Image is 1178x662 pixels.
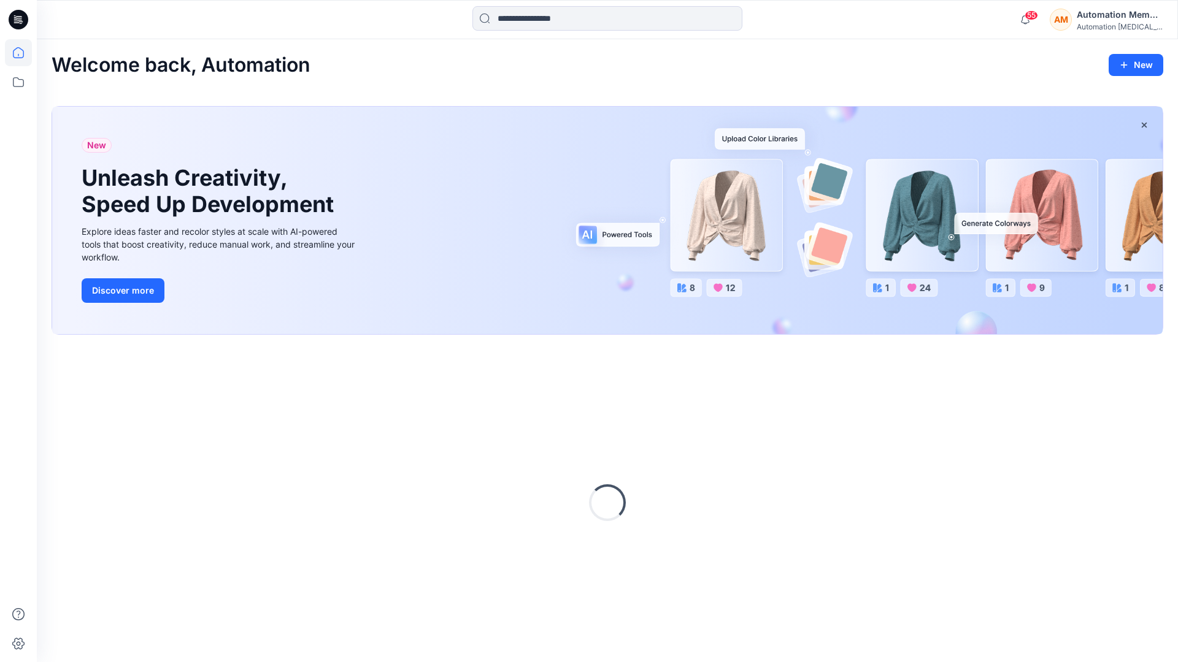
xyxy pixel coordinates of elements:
button: Discover more [82,278,164,303]
div: Automation Member [1077,7,1163,22]
button: New [1109,54,1163,76]
div: Explore ideas faster and recolor styles at scale with AI-powered tools that boost creativity, red... [82,225,358,264]
h1: Unleash Creativity, Speed Up Development [82,165,339,218]
div: AM [1050,9,1072,31]
div: Automation [MEDICAL_DATA]... [1077,22,1163,31]
h2: Welcome back, Automation [52,54,310,77]
span: New [87,138,106,153]
a: Discover more [82,278,358,303]
span: 55 [1025,10,1038,20]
